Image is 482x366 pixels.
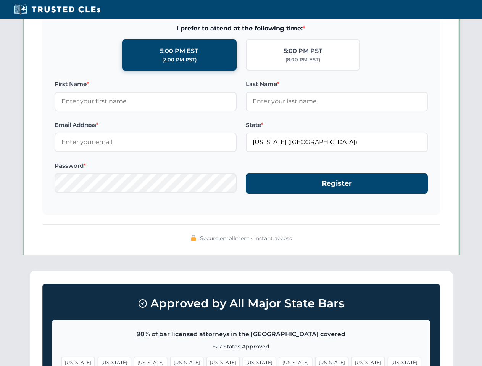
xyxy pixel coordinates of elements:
[246,133,428,152] input: Florida (FL)
[246,120,428,130] label: State
[160,46,198,56] div: 5:00 PM EST
[55,161,237,170] label: Password
[246,173,428,194] button: Register
[246,80,428,89] label: Last Name
[55,120,237,130] label: Email Address
[55,92,237,111] input: Enter your first name
[55,133,237,152] input: Enter your email
[61,329,421,339] p: 90% of bar licensed attorneys in the [GEOGRAPHIC_DATA] covered
[55,80,237,89] label: First Name
[52,293,430,314] h3: Approved by All Major State Bars
[285,56,320,64] div: (8:00 PM EST)
[162,56,197,64] div: (2:00 PM PST)
[200,234,292,242] span: Secure enrollment • Instant access
[190,235,197,241] img: 🔒
[246,92,428,111] input: Enter your last name
[55,24,428,34] span: I prefer to attend at the following time:
[61,342,421,351] p: +27 States Approved
[284,46,322,56] div: 5:00 PM PST
[11,4,103,15] img: Trusted CLEs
